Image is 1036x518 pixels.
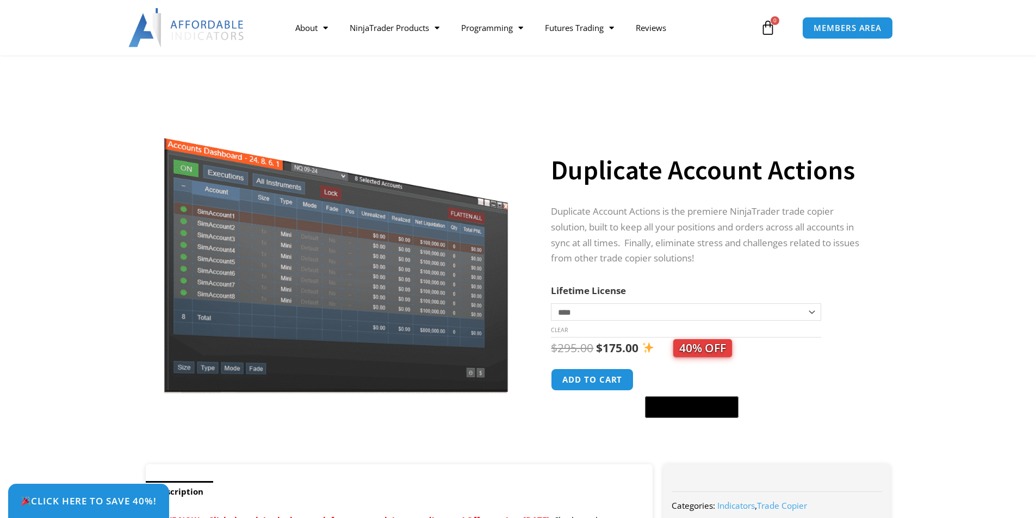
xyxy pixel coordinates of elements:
button: Buy with GPay [645,396,739,418]
button: Add to cart [551,369,634,391]
img: Screenshot 2024-08-26 15414455555 [161,116,511,394]
span: Click Here to save 40%! [21,496,157,505]
span: 40% OFF [673,339,732,357]
p: Duplicate Account Actions is the premiere NinjaTrader trade copier solution, built to keep all yo... [551,204,868,267]
a: Programming [450,15,534,40]
iframe: Secure express checkout frame [643,367,741,393]
span: $ [596,340,603,355]
a: Clear options [551,326,568,334]
a: About [284,15,339,40]
img: 🎉 [21,496,30,505]
a: Futures Trading [534,15,625,40]
span: 0 [771,16,779,25]
nav: Menu [284,15,758,40]
span: MEMBERS AREA [814,24,882,32]
a: 🎉Click Here to save 40%! [8,484,169,518]
label: Lifetime License [551,284,626,297]
span: $ [551,340,557,355]
a: Reviews [625,15,677,40]
a: MEMBERS AREA [802,17,893,39]
a: 0 [744,12,792,43]
h1: Duplicate Account Actions [551,151,868,189]
bdi: 175.00 [596,340,638,355]
img: LogoAI | Affordable Indicators – NinjaTrader [128,8,245,47]
a: NinjaTrader Products [339,15,450,40]
img: ✨ [642,342,654,353]
bdi: 295.00 [551,340,593,355]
